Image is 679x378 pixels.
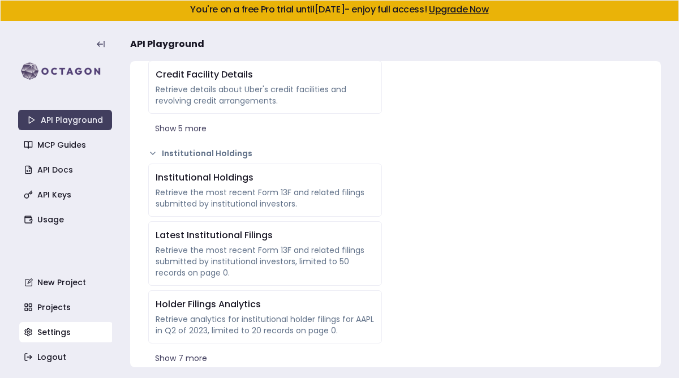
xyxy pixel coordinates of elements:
a: Settings [19,322,113,342]
a: Projects [19,297,113,317]
a: API Docs [19,160,113,180]
button: Institutional Holdings [148,148,382,159]
a: MCP Guides [19,135,113,155]
a: Logout [19,347,113,367]
a: Usage [19,209,113,230]
div: Latest Institutional Filings [156,229,375,242]
a: Upgrade Now [429,3,489,16]
div: Institutional Holdings [156,171,375,184]
h5: You're on a free Pro trial until [DATE] - enjoy full access! [10,5,669,14]
a: New Project [19,272,113,293]
button: Show 7 more [148,348,382,368]
div: Holder Filings Analytics [156,298,375,311]
div: Retrieve analytics for institutional holder filings for AAPL in Q2 of 2023, limited to 20 records... [156,313,375,336]
img: logo-rect-yK7x_WSZ.svg [18,60,112,83]
button: Show 5 more [148,118,382,139]
div: Retrieve the most recent Form 13F and related filings submitted by institutional investors, limit... [156,244,375,278]
a: API Keys [19,184,113,205]
span: API Playground [130,37,204,51]
div: Retrieve the most recent Form 13F and related filings submitted by institutional investors. [156,187,375,209]
div: Credit Facility Details [156,68,375,81]
div: Retrieve details about Uber's credit facilities and revolving credit arrangements. [156,84,375,106]
a: API Playground [18,110,112,130]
